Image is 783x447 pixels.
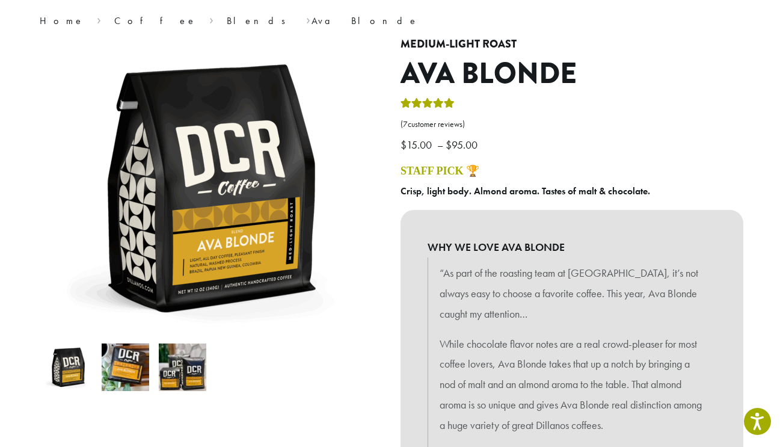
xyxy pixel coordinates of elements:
nav: Breadcrumb [40,14,743,28]
bdi: 95.00 [446,138,481,152]
a: Home [40,14,84,27]
span: › [209,10,213,28]
h4: Medium-Light Roast [401,38,743,51]
bdi: 15.00 [401,138,435,152]
span: › [306,10,310,28]
div: Rated 5.00 out of 5 [401,96,455,114]
p: While chocolate flavor notes are a real crowd-pleaser for most coffee lovers, Ava Blonde takes th... [440,334,704,436]
span: 7 [403,119,408,129]
img: Ava Blonde - Image 2 [102,344,149,391]
img: Ava Blonde - Image 3 [159,344,206,391]
p: “As part of the roasting team at [GEOGRAPHIC_DATA], it’s not always easy to choose a favorite cof... [440,263,704,324]
img: Ava Blonde [45,344,92,391]
h1: Ava Blonde [401,57,743,91]
b: Crisp, light body. Almond aroma. Tastes of malt & chocolate. [401,185,650,197]
span: › [97,10,101,28]
a: Coffee [114,14,197,27]
a: STAFF PICK 🏆 [401,165,479,177]
b: WHY WE LOVE AVA BLONDE [428,237,716,257]
a: Blends [227,14,293,27]
span: $ [401,138,407,152]
a: (7customer reviews) [401,119,743,131]
span: – [437,138,443,152]
span: $ [446,138,452,152]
